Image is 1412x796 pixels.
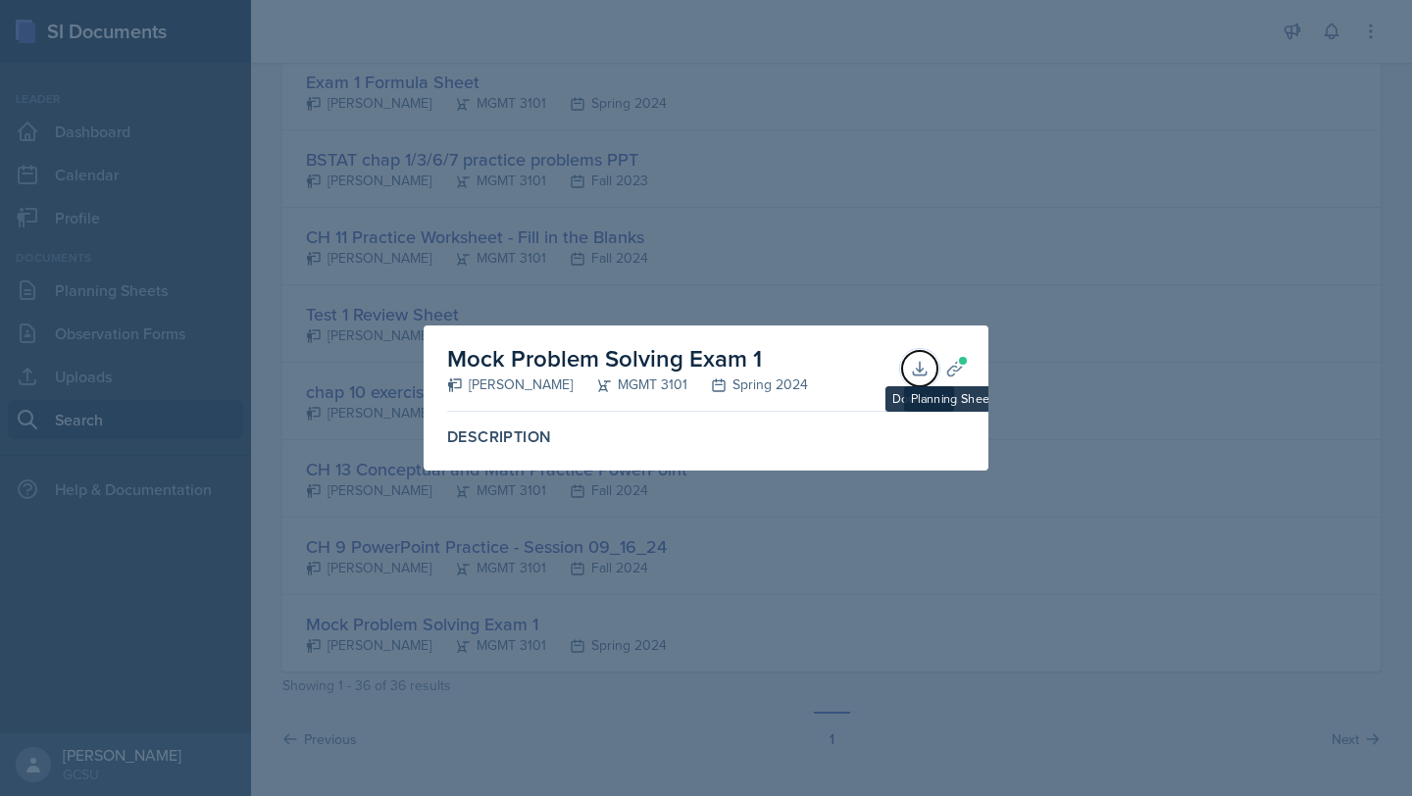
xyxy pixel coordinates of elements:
[937,351,973,386] button: Planning Sheets
[447,341,808,376] h2: Mock Problem Solving Exam 1
[687,374,808,395] div: Spring 2024
[573,374,687,395] div: MGMT 3101
[447,374,573,395] div: [PERSON_NAME]
[902,351,937,386] button: Download
[447,427,965,447] label: Description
